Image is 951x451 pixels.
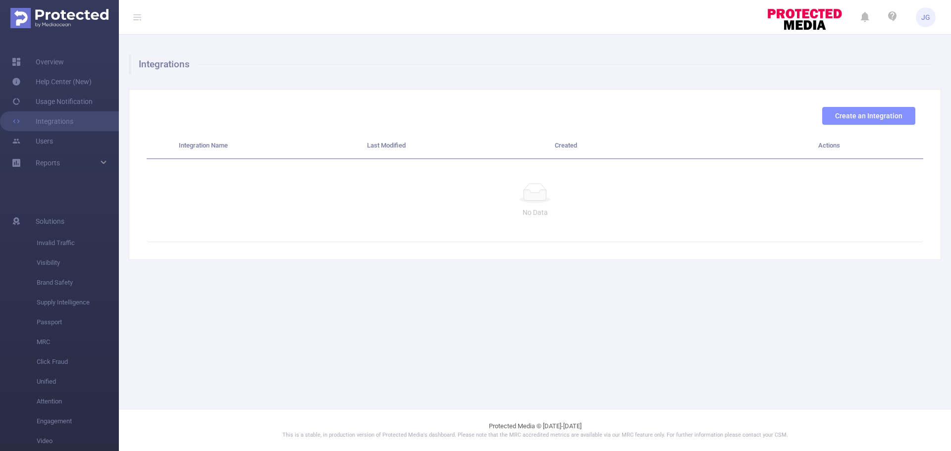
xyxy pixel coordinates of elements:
span: Click Fraud [37,352,119,372]
a: Reports [36,153,60,173]
span: Last Modified [367,142,406,149]
img: Protected Media [10,8,108,28]
a: Integrations [12,111,73,131]
span: Visibility [37,253,119,273]
a: Usage Notification [12,92,93,111]
h1: Integrations [129,54,933,74]
span: Passport [37,312,119,332]
span: Unified [37,372,119,392]
p: This is a stable, in production version of Protected Media's dashboard. Please note that the MRC ... [144,431,926,440]
a: Help Center (New) [12,72,92,92]
span: Invalid Traffic [37,233,119,253]
a: Users [12,131,53,151]
button: Create an Integration [822,107,915,125]
span: Engagement [37,411,119,431]
span: Actions [818,142,840,149]
a: Overview [12,52,64,72]
span: Integration Name [179,142,228,149]
span: Video [37,431,119,451]
span: Solutions [36,211,64,231]
p: No Data [155,207,915,218]
span: MRC [37,332,119,352]
span: Supply Intelligence [37,293,119,312]
span: Reports [36,159,60,167]
span: JG [921,7,930,27]
span: Attention [37,392,119,411]
span: Brand Safety [37,273,119,293]
span: Created [555,142,577,149]
footer: Protected Media © [DATE]-[DATE] [119,409,951,451]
